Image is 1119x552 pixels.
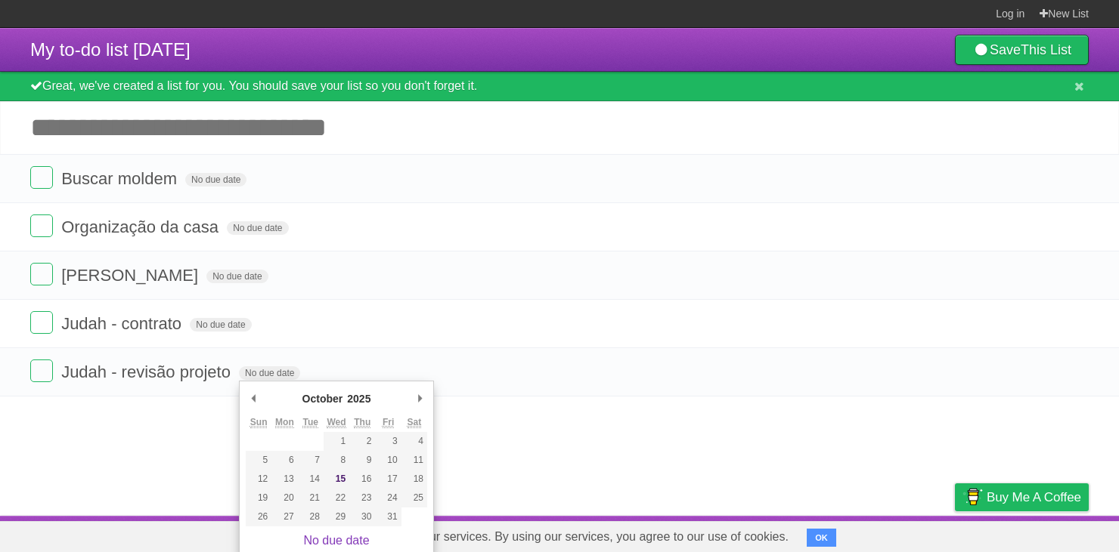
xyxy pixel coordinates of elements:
button: 17 [375,470,401,489]
span: No due date [239,366,300,380]
button: 28 [298,507,324,526]
a: Privacy [935,520,975,548]
button: OK [807,529,836,547]
button: 14 [298,470,324,489]
span: Judah - revisão projeto [61,362,234,381]
label: Done [30,263,53,285]
button: 24 [375,489,401,507]
abbr: Wednesday [327,417,346,428]
abbr: Thursday [354,417,370,428]
a: Buy me a coffee [955,483,1089,511]
span: Cookies help us deliver our services. By using our services, you agree to our use of cookies. [279,522,804,552]
abbr: Monday [275,417,294,428]
button: 29 [324,507,349,526]
button: 19 [246,489,271,507]
span: No due date [206,270,268,283]
span: No due date [185,173,246,187]
button: 7 [298,451,324,470]
button: 4 [401,432,427,451]
button: 9 [349,451,375,470]
button: 27 [271,507,297,526]
a: Suggest a feature [993,520,1089,548]
span: No due date [227,221,288,235]
button: 6 [271,451,297,470]
button: 30 [349,507,375,526]
button: 15 [324,470,349,489]
img: Buy me a coffee [962,484,983,510]
span: Organização da casa [61,217,222,236]
span: Buy me a coffee [987,484,1081,510]
button: 31 [375,507,401,526]
button: 23 [349,489,375,507]
button: 2 [349,432,375,451]
span: Buscar moldem [61,169,181,188]
button: 10 [375,451,401,470]
span: My to-do list [DATE] [30,39,191,60]
button: 20 [271,489,297,507]
button: 26 [246,507,271,526]
button: 8 [324,451,349,470]
button: 13 [271,470,297,489]
a: Terms [884,520,917,548]
abbr: Friday [383,417,394,428]
abbr: Tuesday [302,417,318,428]
button: 12 [246,470,271,489]
label: Done [30,359,53,382]
button: 5 [246,451,271,470]
div: October [300,387,346,410]
button: Previous Month [246,387,261,410]
span: No due date [190,318,251,332]
button: 11 [401,451,427,470]
label: Done [30,311,53,334]
span: Judah - contrato [61,314,185,333]
label: Done [30,166,53,189]
abbr: Saturday [408,417,422,428]
a: No due date [303,534,369,547]
button: 21 [298,489,324,507]
button: Next Month [412,387,427,410]
a: SaveThis List [955,35,1089,65]
a: Developers [804,520,865,548]
button: 16 [349,470,375,489]
label: Done [30,214,53,237]
button: 1 [324,432,349,451]
div: 2025 [345,387,373,410]
b: This List [1021,42,1071,57]
span: [PERSON_NAME] [61,266,202,285]
a: About [754,520,786,548]
button: 22 [324,489,349,507]
button: 18 [401,470,427,489]
abbr: Sunday [250,417,268,428]
button: 3 [375,432,401,451]
button: 25 [401,489,427,507]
